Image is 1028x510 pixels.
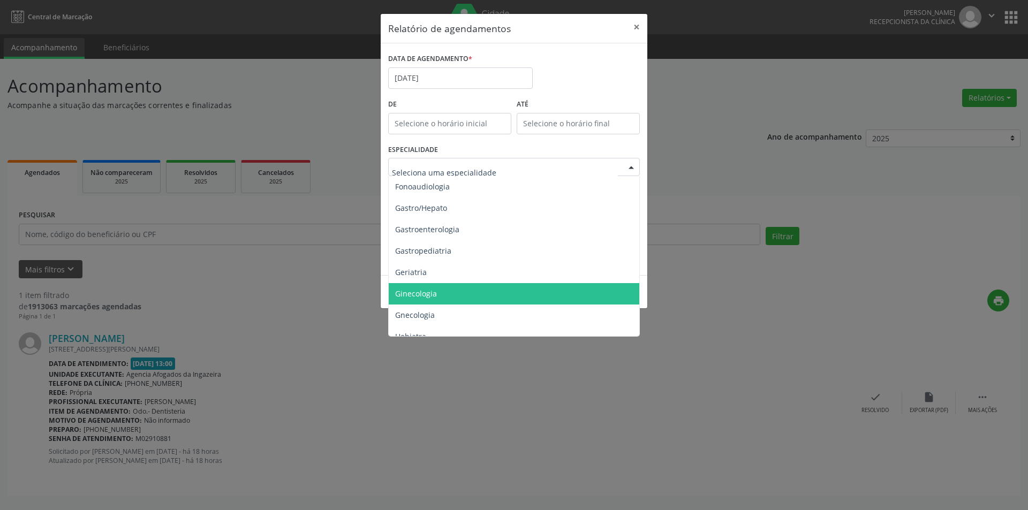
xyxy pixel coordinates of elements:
[395,288,437,299] span: Ginecologia
[388,142,438,158] label: ESPECIALIDADE
[395,224,459,234] span: Gastroenterologia
[395,181,450,192] span: Fonoaudiologia
[388,21,511,35] h5: Relatório de agendamentos
[395,331,426,341] span: Hebiatra
[388,113,511,134] input: Selecione o horário inicial
[395,203,447,213] span: Gastro/Hepato
[395,310,435,320] span: Gnecologia
[395,267,427,277] span: Geriatria
[517,113,640,134] input: Selecione o horário final
[395,246,451,256] span: Gastropediatria
[388,67,533,89] input: Selecione uma data ou intervalo
[626,14,647,40] button: Close
[517,96,640,113] label: ATÉ
[388,51,472,67] label: DATA DE AGENDAMENTO
[388,96,511,113] label: De
[392,162,618,183] input: Seleciona uma especialidade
